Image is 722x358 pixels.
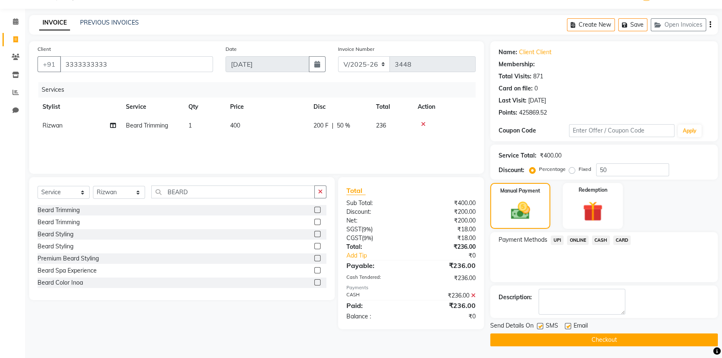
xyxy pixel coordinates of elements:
[651,18,706,31] button: Open Invoices
[411,260,482,270] div: ₹236.00
[226,45,237,53] label: Date
[499,293,532,302] div: Description:
[577,199,609,224] img: _gift.svg
[346,234,362,242] span: CGST
[151,185,315,198] input: Search or Scan
[411,225,482,234] div: ₹18.00
[340,199,411,208] div: Sub Total:
[188,122,192,129] span: 1
[499,166,524,175] div: Discount:
[423,251,482,260] div: ₹0
[364,235,371,241] span: 9%
[38,98,121,116] th: Stylist
[540,151,562,160] div: ₹400.00
[340,291,411,300] div: CASH
[499,151,536,160] div: Service Total:
[411,208,482,216] div: ₹200.00
[411,300,482,310] div: ₹236.00
[490,333,718,346] button: Checkout
[411,312,482,321] div: ₹0
[338,45,374,53] label: Invoice Number
[340,312,411,321] div: Balance :
[340,234,411,243] div: ( )
[363,226,371,233] span: 9%
[411,243,482,251] div: ₹236.00
[340,225,411,234] div: ( )
[411,234,482,243] div: ₹18.00
[519,108,547,117] div: 425869.52
[546,321,558,332] span: SMS
[337,121,350,130] span: 50 %
[340,274,411,283] div: Cash Tendered:
[38,242,73,251] div: Beard Styling
[225,98,308,116] th: Price
[80,19,139,26] a: PREVIOUS INVOICES
[618,18,647,31] button: Save
[346,225,361,233] span: SGST
[230,122,240,129] span: 400
[592,235,610,245] span: CASH
[499,96,526,105] div: Last Visit:
[539,165,566,173] label: Percentage
[340,243,411,251] div: Total:
[411,274,482,283] div: ₹236.00
[499,48,517,57] div: Name:
[567,235,589,245] span: ONLINE
[567,18,615,31] button: Create New
[340,208,411,216] div: Discount:
[38,230,73,239] div: Beard Styling
[308,98,371,116] th: Disc
[38,254,99,263] div: Premium Beard Styling
[411,216,482,225] div: ₹200.00
[499,235,547,244] span: Payment Methods
[376,122,386,129] span: 236
[313,121,328,130] span: 200 F
[574,321,588,332] span: Email
[60,56,213,72] input: Search by Name/Mobile/Email/Code
[411,291,482,300] div: ₹236.00
[43,122,63,129] span: Rizwan
[340,300,411,310] div: Paid:
[346,186,366,195] span: Total
[551,235,564,245] span: UPI
[411,199,482,208] div: ₹400.00
[579,186,607,194] label: Redemption
[499,84,533,93] div: Card on file:
[519,48,552,57] a: Client Client
[500,187,540,195] label: Manual Payment
[38,206,80,215] div: Beard Trimming
[413,98,476,116] th: Action
[126,122,168,129] span: Beard Trimming
[340,216,411,225] div: Net:
[38,278,83,287] div: Beard Color Inoa
[528,96,546,105] div: [DATE]
[613,235,631,245] span: CARD
[371,98,413,116] th: Total
[38,56,61,72] button: +91
[340,251,423,260] a: Add Tip
[499,72,531,81] div: Total Visits:
[340,260,411,270] div: Payable:
[38,45,51,53] label: Client
[490,321,534,332] span: Send Details On
[346,284,476,291] div: Payments
[121,98,183,116] th: Service
[569,124,674,137] input: Enter Offer / Coupon Code
[38,82,482,98] div: Services
[499,108,517,117] div: Points:
[183,98,225,116] th: Qty
[332,121,333,130] span: |
[499,126,569,135] div: Coupon Code
[534,84,538,93] div: 0
[39,15,70,30] a: INVOICE
[678,125,702,137] button: Apply
[499,60,535,69] div: Membership:
[533,72,543,81] div: 871
[579,165,591,173] label: Fixed
[38,266,97,275] div: Beard Spa Experience
[38,218,80,227] div: Beard Trimming
[505,200,536,222] img: _cash.svg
